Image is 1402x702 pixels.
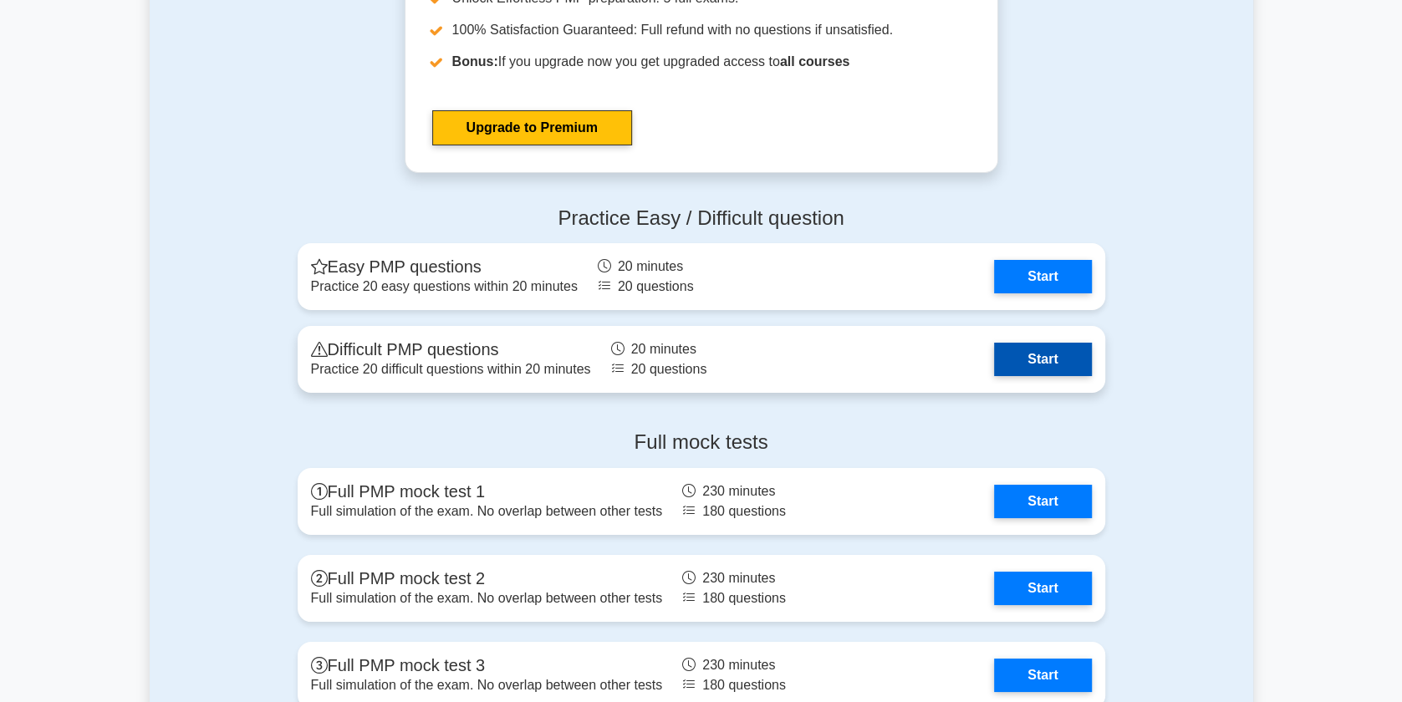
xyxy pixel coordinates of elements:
a: Start [994,343,1091,376]
h4: Full mock tests [298,430,1105,455]
a: Start [994,659,1091,692]
a: Upgrade to Premium [432,110,632,145]
h4: Practice Easy / Difficult question [298,206,1105,231]
a: Start [994,485,1091,518]
a: Start [994,572,1091,605]
a: Start [994,260,1091,293]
